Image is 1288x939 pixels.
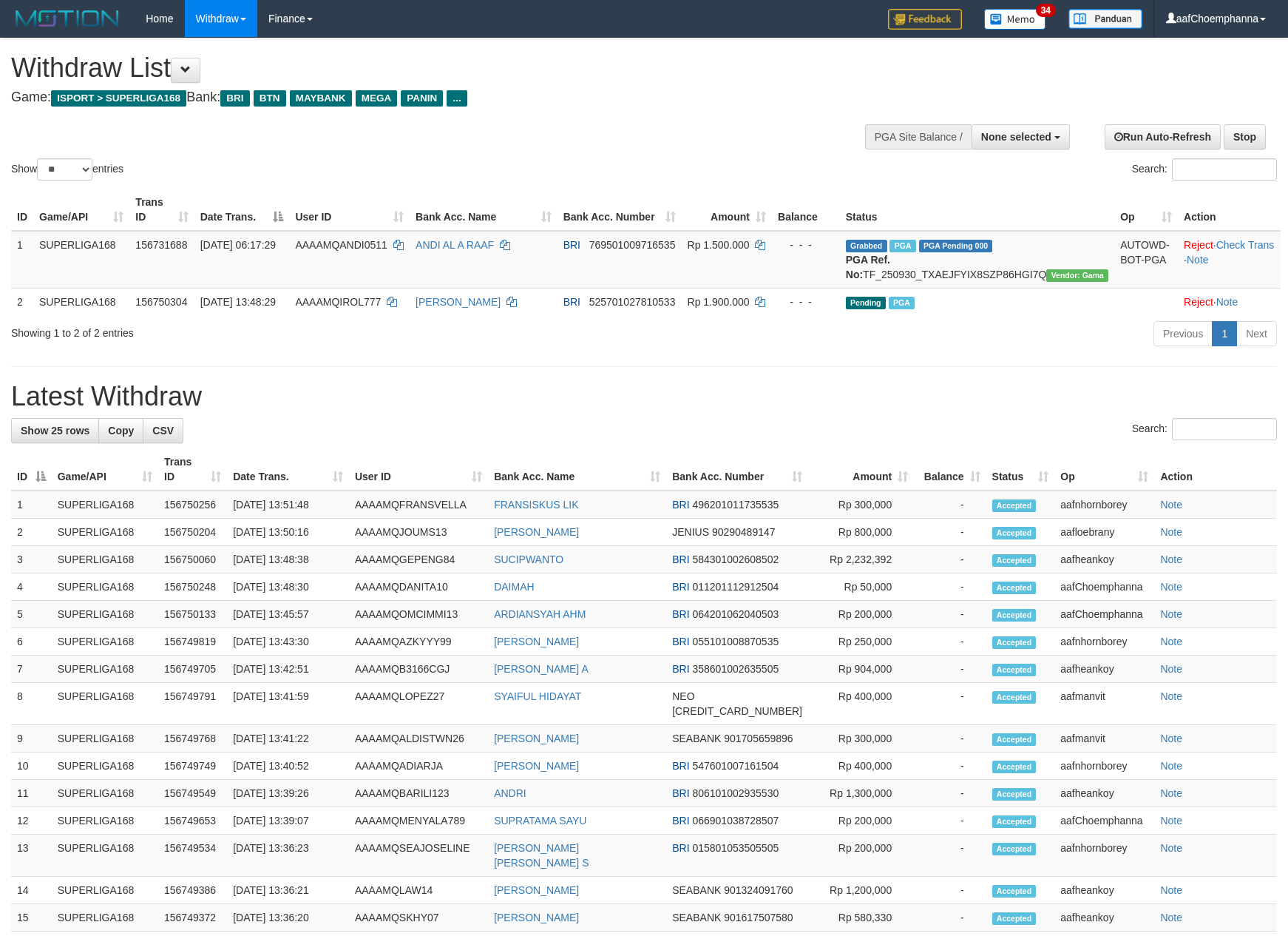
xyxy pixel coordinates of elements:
[808,753,914,780] td: Rp 400,000
[914,519,986,546] td: -
[494,636,579,647] a: [PERSON_NAME]
[194,189,290,231] th: Date Trans.: activate to sort column descending
[52,519,158,546] td: SUPERLIGA168
[914,725,986,753] td: -
[724,912,793,923] span: Copy 901617507580 to clipboard
[672,884,721,896] span: SEABANK
[227,877,349,904] td: [DATE] 13:36:21
[11,90,844,105] h4: Game: Bank:
[692,636,779,647] span: Copy 055101008870535 to clipboard
[349,753,488,780] td: AAAAMQADIARJA
[158,725,227,753] td: 156749768
[692,663,779,675] span: Copy 358601002635505 to clipboard
[11,573,52,601] td: 4
[1178,189,1281,231] th: Action
[692,553,779,565] span: Copy 584301002608502 to clipboard
[1054,601,1154,628] td: aafChoemphanna
[143,418,183,443] a: CSV
[808,573,914,601] td: Rp 50,000
[349,546,488,573] td: AAAAMQGEPENG84
[11,904,52,932] td: 15
[808,725,914,753] td: Rp 300,000
[290,90,352,107] span: MAYBANK
[888,9,962,30] img: Feedback.jpg
[778,295,834,309] div: - - -
[158,601,227,628] td: 156750133
[589,296,676,308] span: Copy 525701027810533 to clipboard
[672,705,802,717] span: Copy 5859459223534313 to clipboard
[1054,519,1154,546] td: aafloebrany
[494,663,589,675] a: [PERSON_NAME] A
[52,780,158,807] td: SUPERLIGA168
[11,231,33,289] td: 1
[1160,553,1182,565] a: Note
[1054,780,1154,807] td: aafheankoy
[688,296,750,308] span: Rp 1.900.000
[992,554,1037,567] span: Accepted
[11,601,52,628] td: 5
[494,608,586,620] a: ARDIANSYAH AHM
[692,842,779,854] span: Copy 015801053505505 to clipboard
[1153,321,1213,346] a: Previous
[992,527,1037,539] span: Accepted
[672,815,689,827] span: BRI
[1160,663,1182,675] a: Note
[672,526,709,538] span: JENIUS
[992,582,1037,594] span: Accepted
[52,807,158,835] td: SUPERLIGA168
[1054,491,1154,519] td: aafnhornborey
[914,807,986,835] td: -
[992,499,1037,512] span: Accepted
[1046,269,1108,282] span: Vendor URL: https://trx31.1velocity.biz
[52,725,158,753] td: SUPERLIGA168
[494,526,579,538] a: [PERSON_NAME]
[1132,418,1277,440] label: Search:
[672,581,689,593] span: BRI
[992,843,1037,855] span: Accepted
[914,877,986,904] td: -
[227,491,349,519] td: [DATE] 13:51:48
[158,573,227,601] td: 156750248
[914,628,986,656] td: -
[682,189,772,231] th: Amount: activate to sort column ascending
[494,842,589,869] a: [PERSON_NAME] [PERSON_NAME] S
[349,835,488,877] td: AAAAMQSEAJOSELINE
[11,877,52,904] td: 14
[1068,9,1142,29] img: panduan.png
[401,90,443,107] span: PANIN
[349,573,488,601] td: AAAAMQDANITA10
[494,581,534,593] a: DAIMAH
[992,885,1037,898] span: Accepted
[914,780,986,807] td: -
[1160,608,1182,620] a: Note
[778,238,834,252] div: - - -
[1054,725,1154,753] td: aafmanvit
[158,904,227,932] td: 156749372
[158,491,227,519] td: 156750256
[227,656,349,683] td: [DATE] 13:42:51
[356,90,398,107] span: MEGA
[1187,254,1209,266] a: Note
[158,835,227,877] td: 156749534
[672,499,689,511] span: BRI
[808,491,914,519] td: Rp 300,000
[672,760,689,772] span: BRI
[494,553,563,565] a: SUCIPWANTO
[52,835,158,877] td: SUPERLIGA168
[1160,581,1182,593] a: Note
[692,608,779,620] span: Copy 064201062040503 to clipboard
[158,448,227,491] th: Trans ID: activate to sort column ascending
[1105,124,1221,149] a: Run Auto-Refresh
[1224,124,1266,149] a: Stop
[889,297,915,309] span: Marked by aafheankoy
[1160,815,1182,827] a: Note
[11,546,52,573] td: 3
[158,519,227,546] td: 156750204
[1154,448,1277,491] th: Action
[1054,807,1154,835] td: aafChoemphanna
[992,636,1037,649] span: Accepted
[227,573,349,601] td: [DATE] 13:48:30
[52,491,158,519] td: SUPERLIGA168
[11,7,123,30] img: MOTION_logo.png
[129,189,194,231] th: Trans ID: activate to sort column ascending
